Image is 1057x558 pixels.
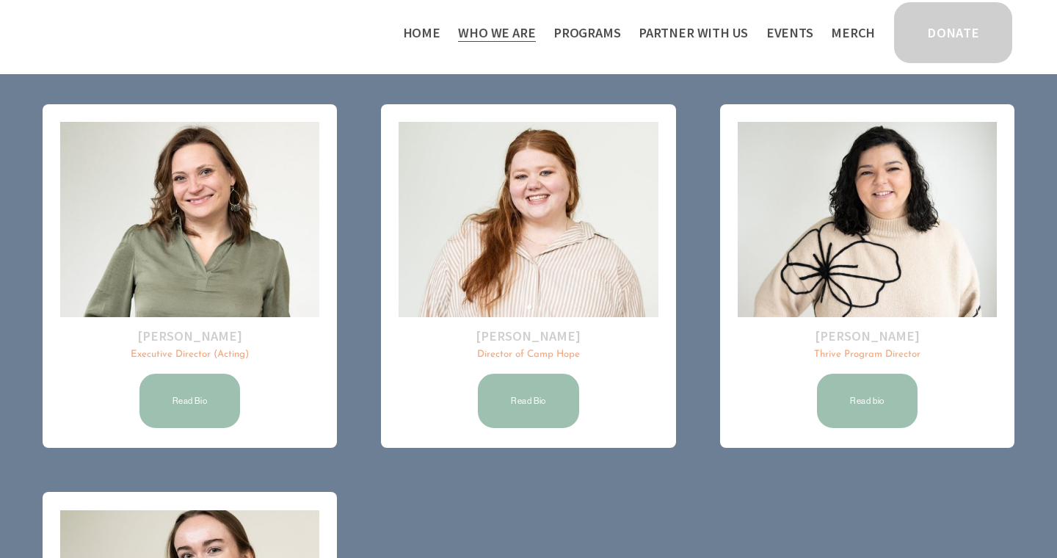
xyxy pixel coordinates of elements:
a: Read Bio [137,372,243,430]
a: Read Bio [476,372,581,430]
a: Merch [831,21,875,45]
h2: [PERSON_NAME] [60,327,319,345]
p: Director of Camp Hope [399,348,658,362]
a: Events [766,21,813,45]
a: folder dropdown [553,21,621,45]
span: Who We Are [458,22,535,44]
span: Partner With Us [639,22,748,44]
p: Thrive Program Director [738,348,997,362]
a: Read bio [815,372,920,430]
a: Home [403,21,440,45]
p: Executive Director (Acting) [60,348,319,362]
h2: [PERSON_NAME] [399,327,658,345]
a: folder dropdown [639,21,748,45]
a: folder dropdown [458,21,535,45]
h2: [PERSON_NAME] [738,327,997,345]
span: Programs [553,22,621,44]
